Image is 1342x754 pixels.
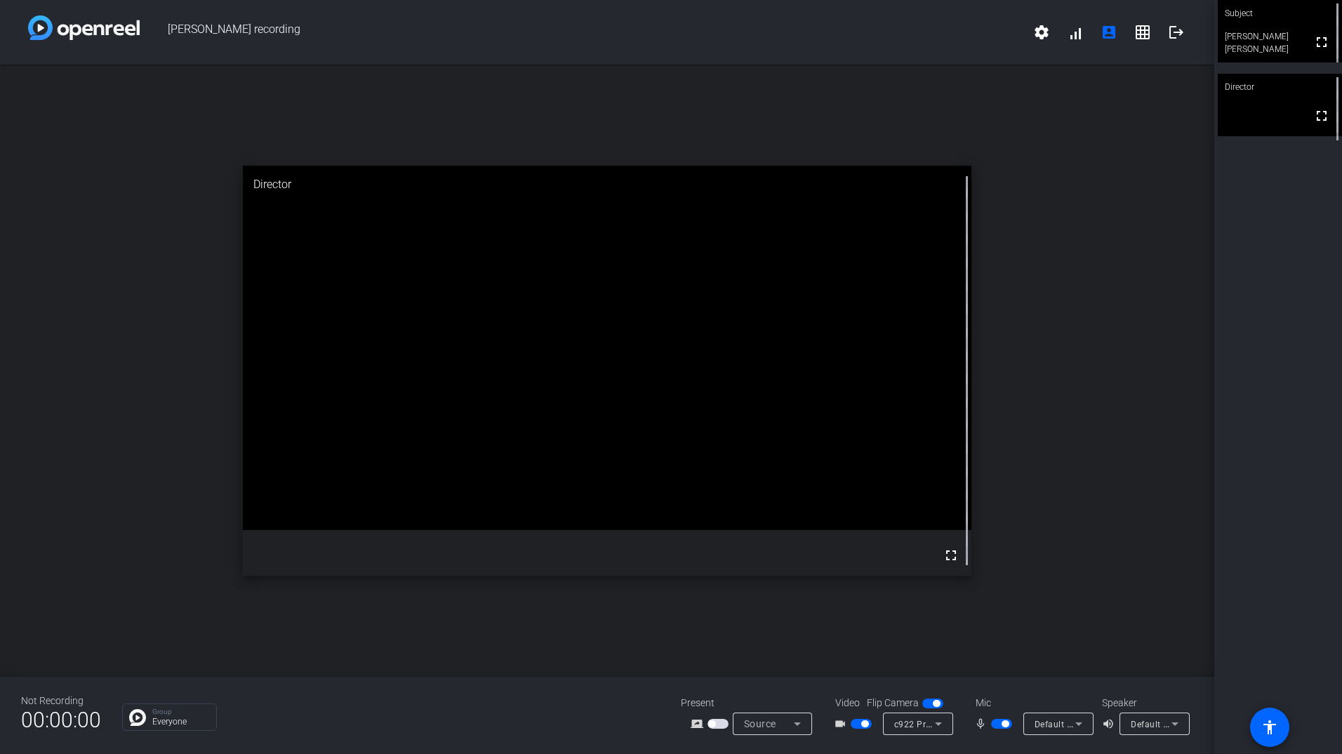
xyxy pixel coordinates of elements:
[943,547,959,564] mat-icon: fullscreen
[1033,24,1050,41] mat-icon: settings
[243,166,971,204] div: Director
[867,696,919,710] span: Flip Camera
[28,15,140,40] img: white-gradient.svg
[691,715,707,732] mat-icon: screen_share_outline
[152,717,209,726] p: Everyone
[1058,15,1092,49] button: signal_cellular_alt
[140,15,1025,49] span: [PERSON_NAME] recording
[1168,24,1185,41] mat-icon: logout
[681,696,821,710] div: Present
[1035,718,1291,729] span: Default - Microphone (C922 Pro Stream Webcam) (046d:085c)
[834,715,851,732] mat-icon: videocam_outline
[1101,24,1117,41] mat-icon: account_box
[1313,107,1330,124] mat-icon: fullscreen
[1313,34,1330,51] mat-icon: fullscreen
[974,715,991,732] mat-icon: mic_none
[835,696,860,710] span: Video
[894,718,1054,729] span: c922 Pro Stream Webcam (046d:085c)
[129,709,146,726] img: Chat Icon
[1102,715,1119,732] mat-icon: volume_up
[962,696,1102,710] div: Mic
[152,708,209,715] p: Group
[21,703,101,737] span: 00:00:00
[1218,74,1342,100] div: Director
[1134,24,1151,41] mat-icon: grid_on
[744,718,776,729] span: Source
[21,694,101,708] div: Not Recording
[1102,696,1186,710] div: Speaker
[1261,719,1278,736] mat-icon: accessibility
